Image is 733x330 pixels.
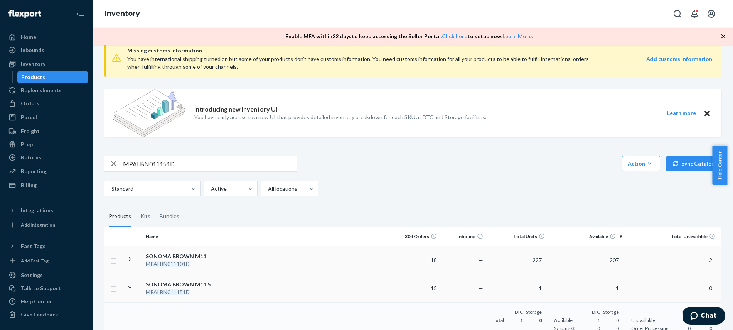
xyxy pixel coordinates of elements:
[442,33,467,39] a: Click here
[5,256,88,266] a: Add Fast Tag
[105,9,140,18] a: Inventory
[21,168,47,175] div: Reporting
[8,10,41,18] img: Flexport logo
[646,56,712,62] strong: Add customs information
[628,160,654,168] div: Action
[285,32,533,40] p: Enable MFA within 22 days to keep accessing the Seller Portal. to setup now. .
[479,257,483,263] span: —
[529,257,545,263] span: 227
[613,285,622,291] span: 1
[143,227,229,246] th: Name
[5,31,88,43] a: Home
[21,100,39,107] div: Orders
[5,308,88,321] button: Give Feedback
[502,33,532,39] a: Learn More
[5,58,88,70] a: Inventory
[21,257,49,264] div: Add Fast Tag
[160,206,179,227] div: Bundles
[672,317,691,323] span: 0
[21,33,36,41] div: Home
[17,71,88,83] a: Products
[683,307,725,326] iframe: Opens a widget where you can chat to one of our agents
[21,86,62,94] div: Replenishments
[21,222,55,228] div: Add Integration
[603,309,619,315] div: Storage
[21,140,33,148] div: Prep
[146,252,226,260] div: SONOMA BROWN M11
[21,46,44,54] div: Inbounds
[526,309,542,315] div: Storage
[21,60,45,68] div: Inventory
[548,227,625,246] th: Available
[486,227,548,246] th: Total Units
[5,138,88,151] a: Prep
[5,44,88,56] a: Inbounds
[21,127,40,135] div: Freight
[5,125,88,137] a: Freight
[21,298,52,305] div: Help Center
[140,206,150,227] div: Kits
[394,274,440,302] td: 15
[702,108,712,118] button: Close
[146,261,190,267] em: MPALBN011101D
[704,6,719,22] button: Open account menu
[127,55,595,71] div: You have international shipping turned on but some of your products don’t have customs informatio...
[631,317,669,323] span: Unavailable
[622,156,660,171] button: Action
[526,317,542,323] span: 0
[687,6,702,22] button: Open notifications
[607,257,622,263] span: 207
[586,309,600,315] div: DTC
[21,181,37,189] div: Billing
[514,317,523,323] span: 1
[5,111,88,124] a: Parcel
[21,271,43,279] div: Settings
[514,309,523,315] div: DTC
[5,165,88,178] a: Reporting
[394,227,440,246] th: 30d Orders
[21,311,58,318] div: Give Feedback
[146,281,226,288] div: SONOMA BROWN M11.5
[5,179,88,191] a: Billing
[5,282,88,294] button: Talk to Support
[666,156,721,171] button: Sync Catalog
[646,55,712,71] a: Add customs information
[479,285,483,291] span: —
[21,242,45,250] div: Fast Tags
[99,3,146,25] ol: breadcrumbs
[5,204,88,217] button: Integrations
[706,285,715,291] span: 0
[5,84,88,96] a: Replenishments
[21,154,41,161] div: Returns
[625,227,721,246] th: Total Unavailable
[5,269,88,281] a: Settings
[123,156,297,171] input: Search inventory by name or sku
[127,46,712,55] span: Missing customs information
[586,317,600,323] span: 1
[5,97,88,110] a: Orders
[670,6,685,22] button: Open Search Box
[5,295,88,308] a: Help Center
[536,285,545,291] span: 1
[712,146,727,185] button: Help Center
[109,206,131,227] div: Products
[5,151,88,164] a: Returns
[492,317,511,323] span: Total
[21,113,37,121] div: Parcel
[554,317,583,323] span: Available
[21,73,45,81] div: Products
[662,108,701,118] button: Learn more
[113,89,185,137] img: new-reports-banner-icon.82668bd98b6a51aee86340f2a7b77ae3.png
[672,309,691,315] div: DTC
[706,257,715,263] span: 2
[194,105,277,114] p: Introducing new Inventory UI
[194,113,486,121] p: You have early access to a new UI that provides detailed inventory breakdown for each SKU at DTC ...
[72,6,88,22] button: Close Navigation
[21,284,61,292] div: Talk to Support
[210,185,211,193] input: Active
[21,206,53,214] div: Integrations
[603,317,619,323] span: 0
